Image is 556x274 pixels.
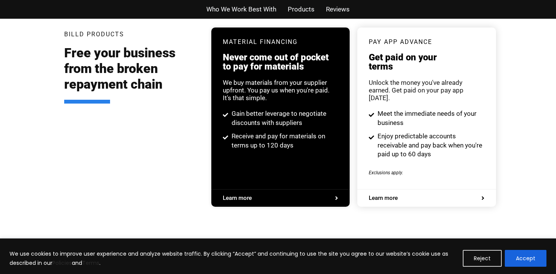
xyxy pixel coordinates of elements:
[223,79,338,102] div: We buy materials from your supplier upfront. You pay us when you're paid. It's that simple.
[463,250,502,267] button: Reject
[206,4,276,15] a: Who We Work Best With
[376,132,485,159] span: Enjoy predictable accounts receivable and pay back when you're paid up to 60 days
[223,195,338,201] a: Learn more
[10,249,457,268] p: We use cookies to improve user experience and analyze website traffic. By clicking “Accept” and c...
[230,109,339,128] span: Gain better leverage to negotiate discounts with suppliers
[223,53,338,71] h3: Never come out of pocket to pay for materials
[369,53,484,71] h3: Get paid on your terms
[505,250,546,267] button: Accept
[369,195,398,201] span: Learn more
[326,4,350,15] a: Reviews
[52,259,72,267] a: Policies
[223,39,338,45] h3: Material Financing
[369,79,484,102] div: Unlock the money you've already earned. Get paid on your pay app [DATE].
[376,109,485,128] span: Meet the immediate needs of your business
[369,39,484,45] h3: pay app advance
[223,195,252,201] span: Learn more
[288,4,314,15] a: Products
[82,259,99,267] a: Terms
[64,31,124,37] h3: Billd Products
[230,132,339,150] span: Receive and pay for materials on terms up to 120 days
[369,170,403,175] span: Exclusions apply.
[369,195,484,201] a: Learn more
[64,45,200,103] h2: Free your business from the broken repayment chain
